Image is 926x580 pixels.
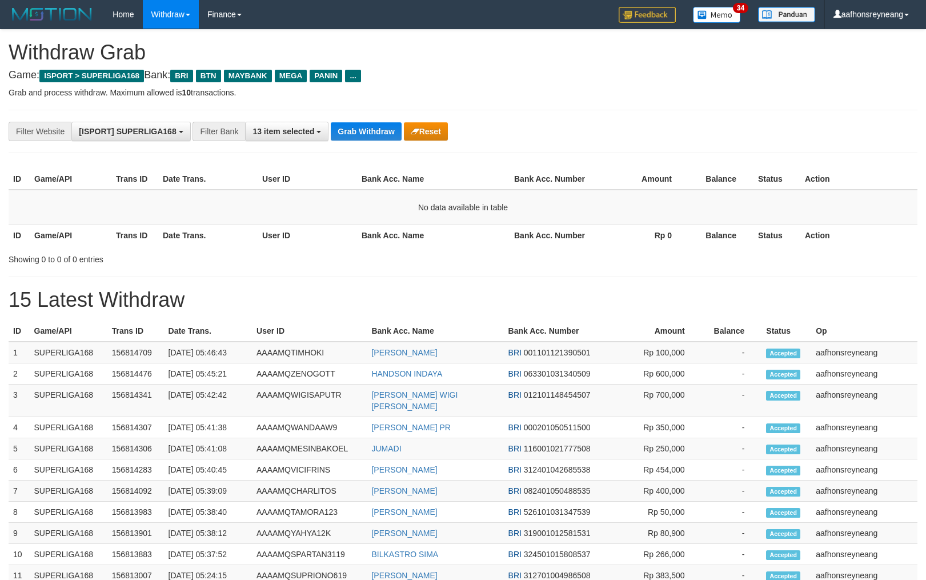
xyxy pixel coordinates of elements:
[693,7,741,23] img: Button%20Memo.svg
[371,423,450,432] a: [PERSON_NAME] PR
[508,423,522,432] span: BRI
[252,459,367,481] td: AAAAMQVICIFRINS
[30,438,107,459] td: SUPERLIGA168
[371,571,437,580] a: [PERSON_NAME]
[224,70,272,82] span: MAYBANK
[164,502,252,523] td: [DATE] 05:38:40
[107,417,164,438] td: 156814307
[766,466,800,475] span: Accepted
[71,122,190,141] button: [ISPORT] SUPERLIGA168
[30,385,107,417] td: SUPERLIGA168
[9,249,377,265] div: Showing 0 to 0 of 0 entries
[510,169,591,190] th: Bank Acc. Number
[107,481,164,502] td: 156814092
[524,348,591,357] span: Copy 001101121390501 to clipboard
[30,523,107,544] td: SUPERLIGA168
[811,523,917,544] td: aafhonsreyneang
[508,348,522,357] span: BRI
[258,169,357,190] th: User ID
[591,225,689,246] th: Rp 0
[9,459,30,481] td: 6
[252,502,367,523] td: AAAAMQTAMORA123
[753,169,800,190] th: Status
[107,544,164,565] td: 156813883
[524,571,591,580] span: Copy 312701004986508 to clipboard
[766,370,800,379] span: Accepted
[345,70,360,82] span: ...
[9,321,30,342] th: ID
[766,423,800,433] span: Accepted
[758,7,815,22] img: panduan.png
[524,486,591,495] span: Copy 082401050488535 to clipboard
[524,507,591,517] span: Copy 526101031347539 to clipboard
[766,391,800,401] span: Accepted
[107,385,164,417] td: 156814341
[811,502,917,523] td: aafhonsreyneang
[371,444,401,453] a: JUMADI
[252,438,367,459] td: AAAAMQMESINBAKOEL
[30,481,107,502] td: SUPERLIGA168
[9,6,95,23] img: MOTION_logo.png
[613,342,701,363] td: Rp 100,000
[613,481,701,502] td: Rp 400,000
[9,289,917,311] h1: 15 Latest Withdraw
[182,88,191,97] strong: 10
[30,459,107,481] td: SUPERLIGA168
[811,363,917,385] td: aafhonsreyneang
[9,523,30,544] td: 9
[164,523,252,544] td: [DATE] 05:38:12
[107,502,164,523] td: 156813983
[811,438,917,459] td: aafhonsreyneang
[196,70,221,82] span: BTN
[766,349,800,358] span: Accepted
[164,417,252,438] td: [DATE] 05:41:38
[613,321,701,342] th: Amount
[30,502,107,523] td: SUPERLIGA168
[107,459,164,481] td: 156814283
[9,544,30,565] td: 10
[766,487,800,497] span: Accepted
[252,385,367,417] td: AAAAMQWIGISAPUTR
[508,529,522,538] span: BRI
[9,342,30,363] td: 1
[367,321,503,342] th: Bank Acc. Name
[170,70,193,82] span: BRI
[371,486,437,495] a: [PERSON_NAME]
[508,486,522,495] span: BRI
[404,122,448,141] button: Reset
[508,444,522,453] span: BRI
[524,444,591,453] span: Copy 116001021777508 to clipboard
[9,481,30,502] td: 7
[164,342,252,363] td: [DATE] 05:46:43
[111,225,158,246] th: Trans ID
[766,550,800,560] span: Accepted
[252,417,367,438] td: AAAAMQWANDAAW9
[331,122,401,141] button: Grab Withdraw
[9,122,71,141] div: Filter Website
[107,342,164,363] td: 156814709
[613,523,701,544] td: Rp 80,900
[613,502,701,523] td: Rp 50,000
[619,7,676,23] img: Feedback.jpg
[371,390,458,411] a: [PERSON_NAME] WIGI [PERSON_NAME]
[30,225,111,246] th: Game/API
[702,438,762,459] td: -
[30,321,107,342] th: Game/API
[9,225,30,246] th: ID
[107,523,164,544] td: 156813901
[510,225,591,246] th: Bank Acc. Number
[9,502,30,523] td: 8
[613,363,701,385] td: Rp 600,000
[811,459,917,481] td: aafhonsreyneang
[702,481,762,502] td: -
[371,465,437,474] a: [PERSON_NAME]
[107,438,164,459] td: 156814306
[613,459,701,481] td: Rp 454,000
[766,508,800,518] span: Accepted
[371,348,437,357] a: [PERSON_NAME]
[702,321,762,342] th: Balance
[164,438,252,459] td: [DATE] 05:41:08
[30,342,107,363] td: SUPERLIGA168
[371,369,442,378] a: HANDSON INDAYA
[9,87,917,98] p: Grab and process withdraw. Maximum allowed is transactions.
